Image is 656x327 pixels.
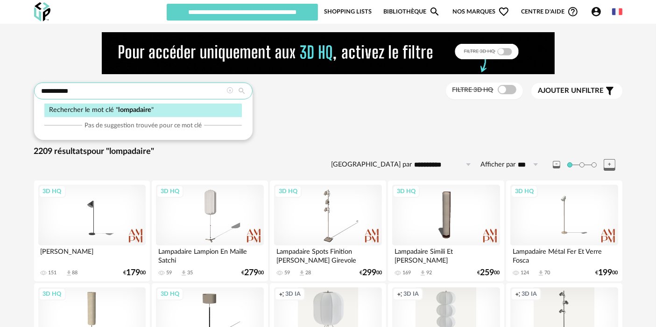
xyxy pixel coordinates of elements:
div: 88 [72,270,78,276]
div: € 00 [360,270,382,276]
div: 3D HQ [156,288,183,300]
img: OXP [34,2,50,21]
div: 92 [426,270,432,276]
a: Shopping Lists [324,3,372,21]
span: 259 [480,270,494,276]
span: 199 [599,270,613,276]
span: Account Circle icon [591,6,606,17]
img: fr [612,7,622,17]
div: 124 [521,270,529,276]
div: Rechercher le mot clé " " [44,104,242,117]
div: 2209 résultats [34,146,622,157]
div: € 00 [596,270,618,276]
a: BibliothèqueMagnify icon [383,3,440,21]
span: 3D IA [285,290,301,298]
div: € 00 [123,270,146,276]
div: € 00 [478,270,500,276]
button: Ajouter unfiltre Filter icon [531,83,622,99]
div: € 00 [241,270,264,276]
span: 3D IA [522,290,537,298]
span: Download icon [180,270,187,277]
div: 169 [402,270,411,276]
div: 3D HQ [275,185,302,197]
span: Account Circle icon [591,6,602,17]
span: Download icon [537,270,544,277]
a: 3D HQ Lampadaire Spots Finition [PERSON_NAME] Girevole 59 Download icon 28 €29900 [270,181,386,281]
div: 35 [187,270,193,276]
div: Lampadaire Simili Et [PERSON_NAME] [392,245,500,264]
span: Creation icon [515,290,521,298]
div: [PERSON_NAME] [38,245,146,264]
span: pour "lompadaire" [87,147,155,156]
label: Afficher par [481,160,516,169]
a: 3D HQ Lampadaire Métal Fer Et Verre Fosca 124 Download icon 70 €19900 [506,181,622,281]
span: 179 [126,270,140,276]
div: Lampadaire Lampion En Maille Satchi [156,245,263,264]
span: Help Circle Outline icon [567,6,578,17]
div: 3D HQ [39,288,66,300]
span: filtre [538,86,604,96]
span: Ajouter un [538,87,582,94]
div: Lampadaire Métal Fer Et Verre Fosca [510,245,618,264]
div: 151 [49,270,57,276]
div: Lampadaire Spots Finition [PERSON_NAME] Girevole [274,245,381,264]
span: 3D IA [403,290,419,298]
a: 3D HQ [PERSON_NAME] 151 Download icon 88 €17900 [34,181,150,281]
div: 3D HQ [393,185,420,197]
div: 28 [305,270,311,276]
span: 279 [244,270,258,276]
span: Centre d'aideHelp Circle Outline icon [521,6,578,17]
span: 299 [362,270,376,276]
span: Creation icon [397,290,402,298]
label: [GEOGRAPHIC_DATA] par [332,160,412,169]
a: 3D HQ Lampadaire Lampion En Maille Satchi 59 Download icon 35 €27900 [152,181,268,281]
span: Creation icon [279,290,284,298]
div: 3D HQ [511,185,538,197]
img: NEW%20NEW%20HQ%20NEW_V1.gif [102,32,555,74]
span: Download icon [419,270,426,277]
span: lompadaire [118,106,151,113]
div: 3D HQ [39,185,66,197]
span: Magnify icon [429,6,440,17]
span: Filter icon [604,85,615,97]
div: 70 [544,270,550,276]
a: 3D HQ Lampadaire Simili Et [PERSON_NAME] 169 Download icon 92 €25900 [388,181,504,281]
span: Download icon [65,270,72,277]
span: Filtre 3D HQ [452,87,494,93]
span: Download icon [298,270,305,277]
span: Pas de suggestion trouvée pour ce mot clé [85,121,202,130]
div: 59 [284,270,290,276]
div: 59 [166,270,172,276]
span: Nos marques [452,3,509,21]
div: 3D HQ [156,185,183,197]
span: Heart Outline icon [498,6,509,17]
